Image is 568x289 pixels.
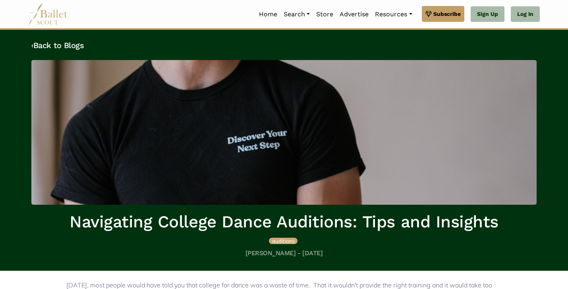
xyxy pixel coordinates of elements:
a: Advertise [336,6,372,23]
span: Subscribe [433,10,461,18]
img: header_image.img [31,60,537,205]
a: Subscribe [422,6,464,22]
a: Resources [372,6,415,23]
a: auditions [269,237,298,244]
a: Home [256,6,280,23]
img: gem.svg [425,10,432,18]
h5: [PERSON_NAME] - [DATE] [31,249,537,258]
a: Store [313,6,336,23]
a: ‹Back to Blogs [31,41,84,50]
a: Search [280,6,313,23]
code: ‹ [31,40,33,50]
a: Sign Up [471,6,504,22]
h1: Navigating College Dance Auditions: Tips and Insights [31,211,537,233]
span: auditions [272,238,294,244]
a: Log In [511,6,540,22]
